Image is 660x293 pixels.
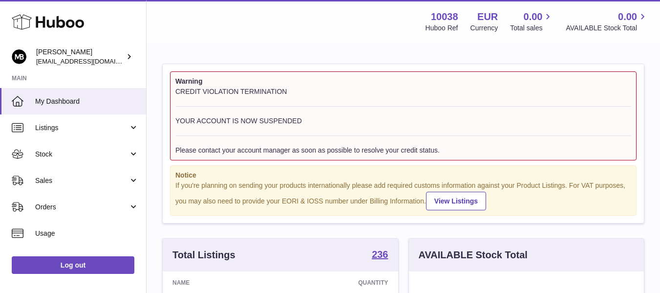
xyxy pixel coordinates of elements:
[35,123,128,133] span: Listings
[12,49,26,64] img: hi@margotbardot.com
[566,23,648,33] span: AVAILABLE Stock Total
[35,229,139,238] span: Usage
[36,47,124,66] div: [PERSON_NAME]
[172,248,235,262] h3: Total Listings
[470,23,498,33] div: Currency
[35,150,128,159] span: Stock
[35,203,128,212] span: Orders
[431,10,458,23] strong: 10038
[477,10,498,23] strong: EUR
[35,97,139,106] span: My Dashboard
[175,181,631,210] div: If you're planning on sending your products internationally please add required customs informati...
[175,77,631,86] strong: Warning
[175,171,631,180] strong: Notice
[566,10,648,33] a: 0.00 AVAILABLE Stock Total
[175,87,631,155] div: CREDIT VIOLATION TERMINATION YOUR ACCOUNT IS NOW SUSPENDED Please contact your account manager as...
[372,249,388,259] strong: 236
[510,23,554,33] span: Total sales
[35,176,128,185] span: Sales
[12,256,134,274] a: Log out
[510,10,554,33] a: 0.00 Total sales
[372,249,388,261] a: 236
[618,10,637,23] span: 0.00
[426,23,458,33] div: Huboo Ref
[419,248,528,262] h3: AVAILABLE Stock Total
[36,57,144,65] span: [EMAIL_ADDRESS][DOMAIN_NAME]
[524,10,543,23] span: 0.00
[426,192,486,210] a: View Listings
